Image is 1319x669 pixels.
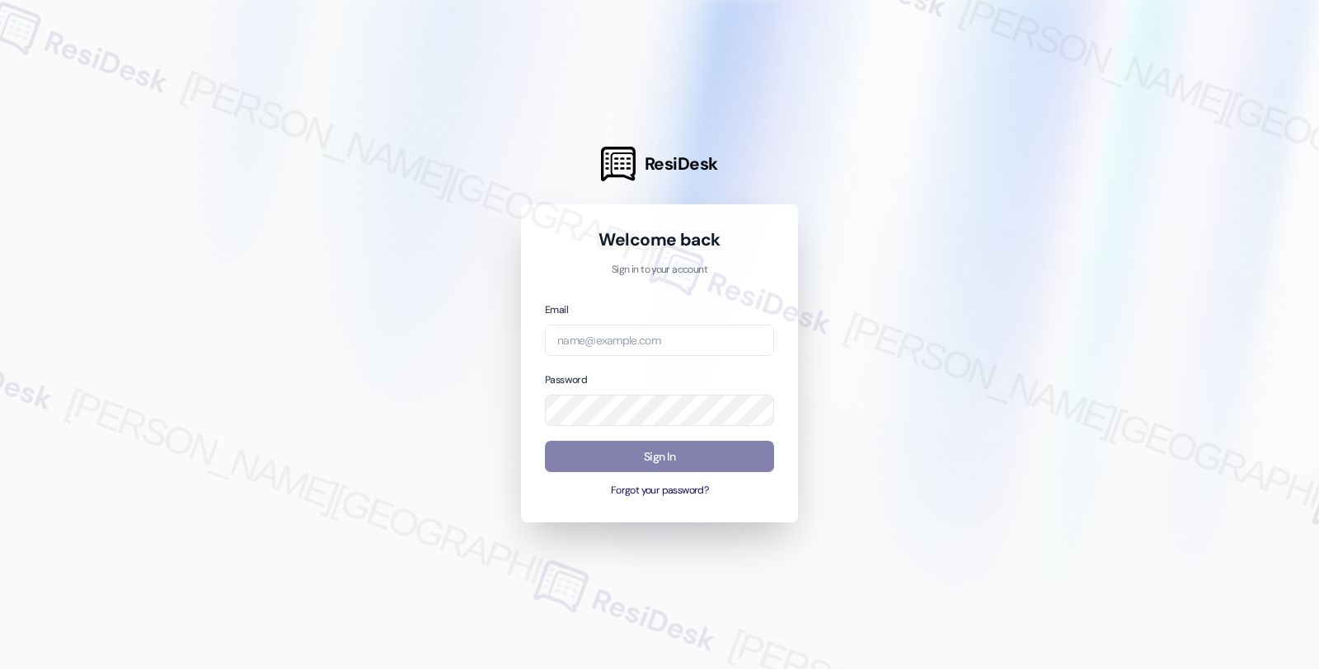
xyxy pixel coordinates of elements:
[645,152,718,175] span: ResiDesk
[545,325,774,357] input: name@example.com
[545,441,774,473] button: Sign In
[545,263,774,278] p: Sign in to your account
[601,147,636,181] img: ResiDesk Logo
[545,373,587,386] label: Password
[545,484,774,498] button: Forgot your password?
[545,228,774,251] h1: Welcome back
[545,303,568,316] label: Email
